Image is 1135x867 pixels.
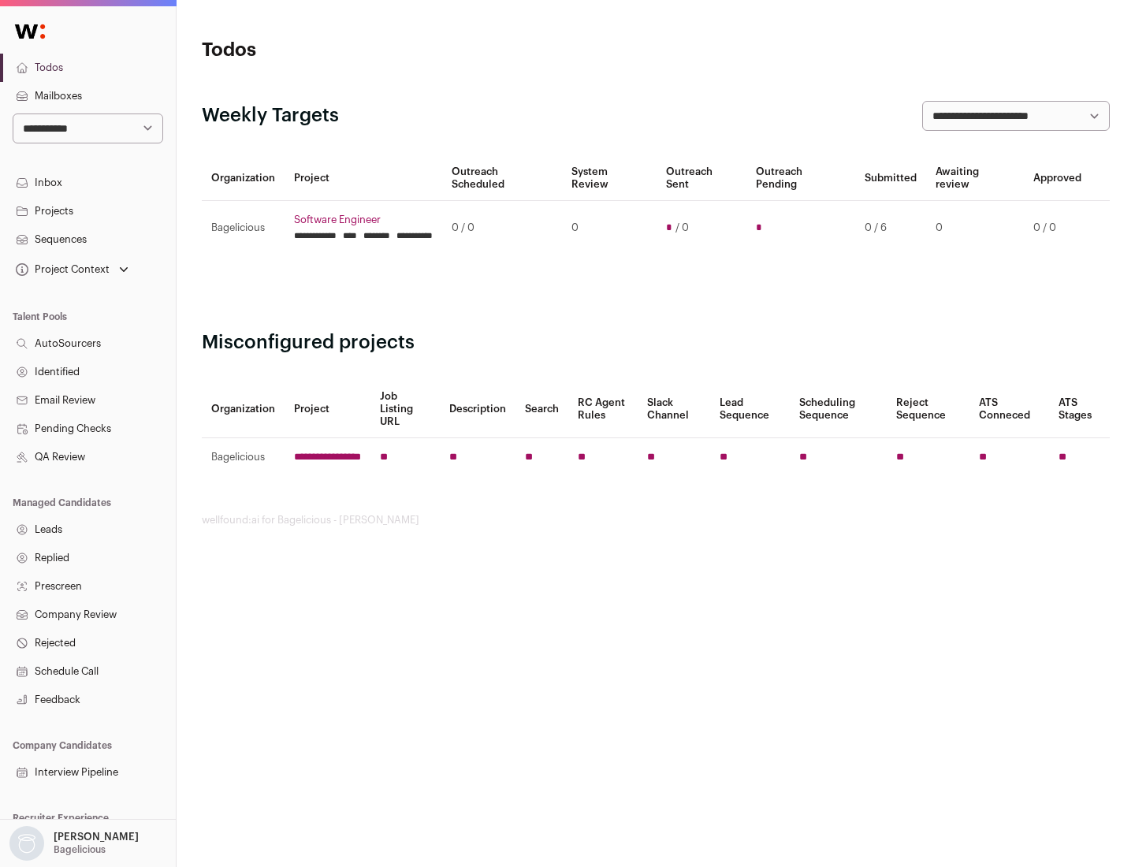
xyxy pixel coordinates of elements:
[9,826,44,861] img: nopic.png
[6,826,142,861] button: Open dropdown
[638,381,710,438] th: Slack Channel
[1049,381,1110,438] th: ATS Stages
[1024,156,1091,201] th: Approved
[562,156,656,201] th: System Review
[370,381,440,438] th: Job Listing URL
[562,201,656,255] td: 0
[6,16,54,47] img: Wellfound
[442,156,562,201] th: Outreach Scheduled
[1024,201,1091,255] td: 0 / 0
[202,514,1110,527] footer: wellfound:ai for Bagelicious - [PERSON_NAME]
[515,381,568,438] th: Search
[285,381,370,438] th: Project
[54,831,139,843] p: [PERSON_NAME]
[568,381,637,438] th: RC Agent Rules
[13,263,110,276] div: Project Context
[855,201,926,255] td: 0 / 6
[969,381,1048,438] th: ATS Conneced
[790,381,887,438] th: Scheduling Sequence
[285,156,442,201] th: Project
[855,156,926,201] th: Submitted
[442,201,562,255] td: 0 / 0
[294,214,433,226] a: Software Engineer
[657,156,747,201] th: Outreach Sent
[202,438,285,477] td: Bagelicious
[887,381,970,438] th: Reject Sequence
[202,381,285,438] th: Organization
[710,381,790,438] th: Lead Sequence
[202,201,285,255] td: Bagelicious
[746,156,854,201] th: Outreach Pending
[202,38,504,63] h1: Todos
[54,843,106,856] p: Bagelicious
[13,259,132,281] button: Open dropdown
[202,103,339,128] h2: Weekly Targets
[926,201,1024,255] td: 0
[202,156,285,201] th: Organization
[440,381,515,438] th: Description
[675,221,689,234] span: / 0
[202,330,1110,355] h2: Misconfigured projects
[926,156,1024,201] th: Awaiting review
